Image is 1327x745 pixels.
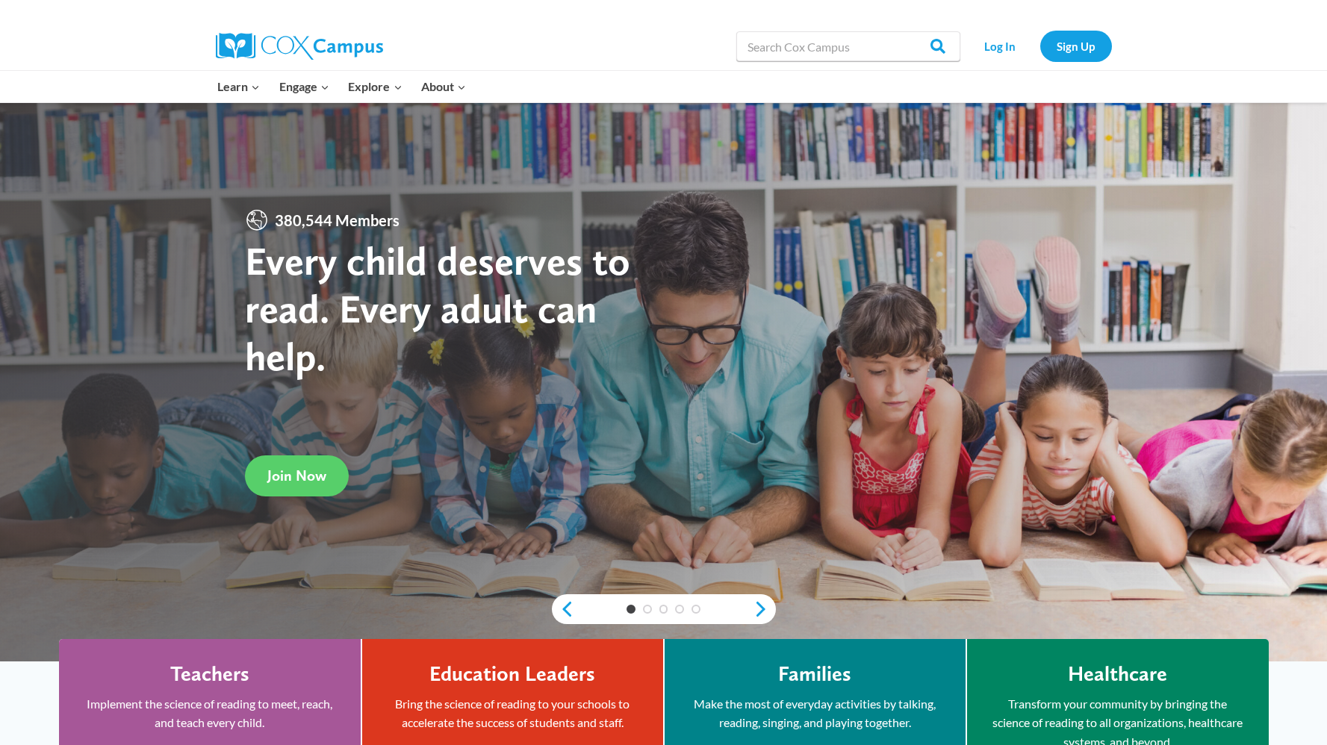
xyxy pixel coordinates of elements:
a: Join Now [245,455,349,496]
strong: Every child deserves to read. Every adult can help. [245,237,630,379]
a: Sign Up [1040,31,1112,61]
a: next [753,600,776,618]
span: Learn [217,77,260,96]
span: About [421,77,466,96]
p: Bring the science of reading to your schools to accelerate the success of students and staff. [385,694,641,732]
a: 5 [692,605,700,614]
span: Engage [279,77,329,96]
a: 2 [643,605,652,614]
a: Log In [968,31,1033,61]
a: 3 [659,605,668,614]
a: 1 [627,605,635,614]
p: Make the most of everyday activities by talking, reading, singing, and playing together. [687,694,943,732]
span: Join Now [267,467,326,484]
h4: Teachers [170,661,249,687]
a: previous [552,600,574,618]
span: Explore [348,77,402,96]
nav: Primary Navigation [208,71,476,102]
img: Cox Campus [216,33,383,60]
span: 380,544 Members [269,208,405,232]
h4: Education Leaders [429,661,595,687]
input: Search Cox Campus [736,31,960,61]
a: 4 [675,605,684,614]
div: content slider buttons [552,594,776,624]
h4: Families [778,661,851,687]
nav: Secondary Navigation [968,31,1112,61]
p: Implement the science of reading to meet, reach, and teach every child. [81,694,338,732]
h4: Healthcare [1068,661,1167,687]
